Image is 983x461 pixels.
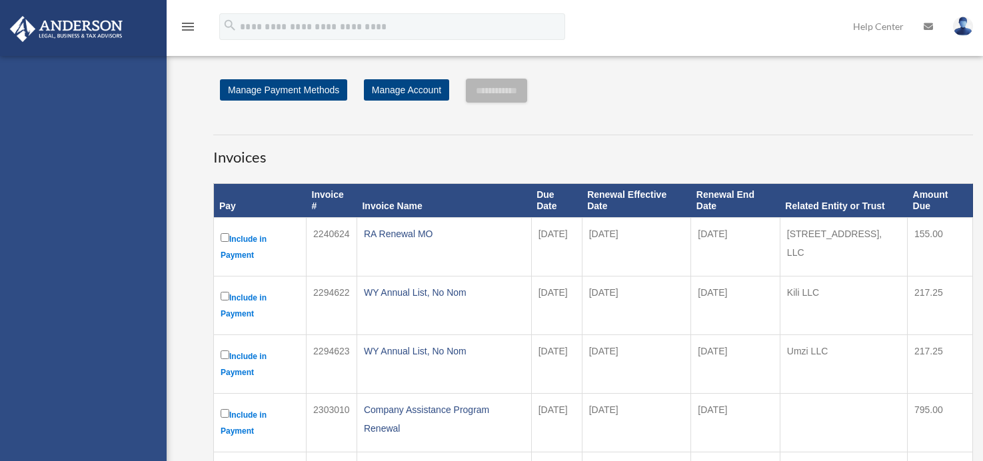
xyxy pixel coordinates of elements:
[221,233,229,242] input: Include in Payment
[180,23,196,35] a: menu
[582,276,691,334] td: [DATE]
[364,400,524,438] div: Company Assistance Program Renewal
[908,184,973,218] th: Amount Due
[531,184,582,218] th: Due Date
[908,393,973,452] td: 795.00
[221,350,229,359] input: Include in Payment
[531,334,582,393] td: [DATE]
[307,217,357,276] td: 2240624
[307,334,357,393] td: 2294623
[953,17,973,36] img: User Pic
[780,276,907,334] td: Kili LLC
[357,184,531,218] th: Invoice Name
[364,283,524,302] div: WY Annual List, No Nom
[221,409,229,418] input: Include in Payment
[780,334,907,393] td: Umzi LLC
[691,393,780,452] td: [DATE]
[307,276,357,334] td: 2294622
[223,18,237,33] i: search
[908,217,973,276] td: 155.00
[220,79,347,101] a: Manage Payment Methods
[691,334,780,393] td: [DATE]
[531,217,582,276] td: [DATE]
[582,393,691,452] td: [DATE]
[582,184,691,218] th: Renewal Effective Date
[221,230,299,263] label: Include in Payment
[908,334,973,393] td: 217.25
[691,184,780,218] th: Renewal End Date
[364,225,524,243] div: RA Renewal MO
[307,184,357,218] th: Invoice #
[531,276,582,334] td: [DATE]
[582,217,691,276] td: [DATE]
[221,348,299,380] label: Include in Payment
[780,184,907,218] th: Related Entity or Trust
[214,184,307,218] th: Pay
[582,334,691,393] td: [DATE]
[307,393,357,452] td: 2303010
[364,342,524,360] div: WY Annual List, No Nom
[213,135,973,168] h3: Invoices
[531,393,582,452] td: [DATE]
[221,289,299,322] label: Include in Payment
[364,79,449,101] a: Manage Account
[6,16,127,42] img: Anderson Advisors Platinum Portal
[691,276,780,334] td: [DATE]
[221,406,299,439] label: Include in Payment
[780,217,907,276] td: [STREET_ADDRESS], LLC
[908,276,973,334] td: 217.25
[221,292,229,300] input: Include in Payment
[691,217,780,276] td: [DATE]
[180,19,196,35] i: menu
